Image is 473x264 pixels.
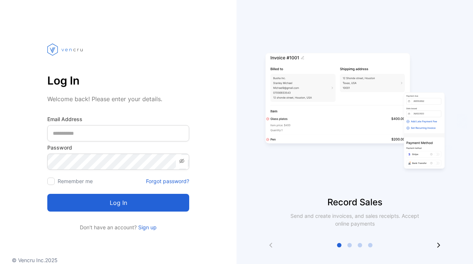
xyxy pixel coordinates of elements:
[262,30,447,196] img: slider image
[137,224,157,230] a: Sign up
[47,223,189,231] p: Don't have an account?
[47,30,84,69] img: vencru logo
[146,177,189,185] a: Forgot password?
[236,196,473,209] p: Record Sales
[58,178,93,184] label: Remember me
[47,194,189,212] button: Log in
[284,212,426,227] p: Send and create invoices, and sales receipts. Accept online payments
[47,115,189,123] label: Email Address
[47,72,189,89] p: Log In
[47,144,189,151] label: Password
[47,95,189,103] p: Welcome back! Please enter your details.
